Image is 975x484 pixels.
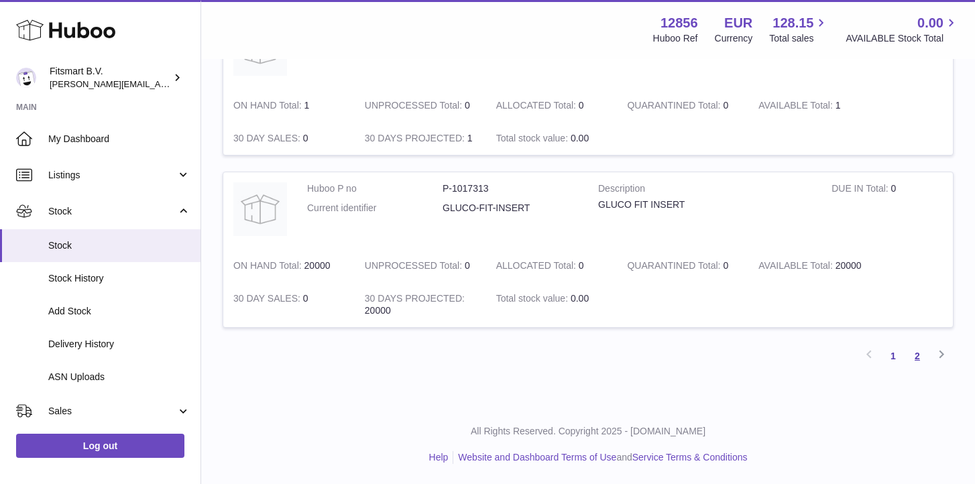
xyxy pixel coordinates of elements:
[223,282,355,328] td: 0
[571,293,589,304] span: 0.00
[16,68,36,88] img: jonathan@leaderoo.com
[307,182,443,195] dt: Huboo P no
[307,202,443,215] dt: Current identifier
[715,32,753,45] div: Currency
[496,133,571,147] strong: Total stock value
[443,182,578,195] dd: P-1017313
[496,260,579,274] strong: ALLOCATED Total
[632,452,748,463] a: Service Terms & Conditions
[758,260,835,274] strong: AVAILABLE Total
[905,344,929,368] a: 2
[48,272,190,285] span: Stock History
[223,249,355,282] td: 20000
[846,32,959,45] span: AVAILABLE Stock Total
[496,100,579,114] strong: ALLOCATED Total
[48,305,190,318] span: Add Stock
[772,14,813,32] span: 128.15
[429,452,449,463] a: Help
[627,260,723,274] strong: QUARANTINED Total
[355,249,486,282] td: 0
[723,100,728,111] span: 0
[653,32,698,45] div: Huboo Ref
[48,239,190,252] span: Stock
[748,89,880,122] td: 1
[661,14,698,32] strong: 12856
[50,78,269,89] span: [PERSON_NAME][EMAIL_ADDRESS][DOMAIN_NAME]
[365,293,465,307] strong: 30 DAYS PROJECTED
[223,122,355,155] td: 0
[881,344,905,368] a: 1
[571,133,589,143] span: 0.00
[48,169,176,182] span: Listings
[917,14,943,32] span: 0.00
[365,100,465,114] strong: UNPROCESSED Total
[769,14,829,45] a: 128.15 Total sales
[48,205,176,218] span: Stock
[233,293,303,307] strong: 30 DAY SALES
[233,133,303,147] strong: 30 DAY SALES
[748,249,880,282] td: 20000
[48,405,176,418] span: Sales
[831,183,891,197] strong: DUE IN Total
[453,451,747,464] li: and
[223,89,355,122] td: 1
[724,14,752,32] strong: EUR
[48,371,190,383] span: ASN Uploads
[598,182,811,198] strong: Description
[486,249,618,282] td: 0
[48,133,190,145] span: My Dashboard
[355,89,486,122] td: 0
[627,100,723,114] strong: QUARANTINED Total
[233,182,287,236] img: product image
[365,133,467,147] strong: 30 DAYS PROJECTED
[758,100,835,114] strong: AVAILABLE Total
[16,434,184,458] a: Log out
[769,32,829,45] span: Total sales
[48,338,190,351] span: Delivery History
[458,452,616,463] a: Website and Dashboard Terms of Use
[486,89,618,122] td: 0
[821,172,953,249] td: 0
[212,425,964,438] p: All Rights Reserved. Copyright 2025 - [DOMAIN_NAME]
[598,198,811,211] div: GLUCO FIT INSERT
[443,202,578,215] dd: GLUCO-FIT-INSERT
[233,260,304,274] strong: ON HAND Total
[50,65,170,90] div: Fitsmart B.V.
[365,260,465,274] strong: UNPROCESSED Total
[723,260,728,271] span: 0
[846,14,959,45] a: 0.00 AVAILABLE Stock Total
[355,122,486,155] td: 1
[496,293,571,307] strong: Total stock value
[355,282,486,328] td: 20000
[233,100,304,114] strong: ON HAND Total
